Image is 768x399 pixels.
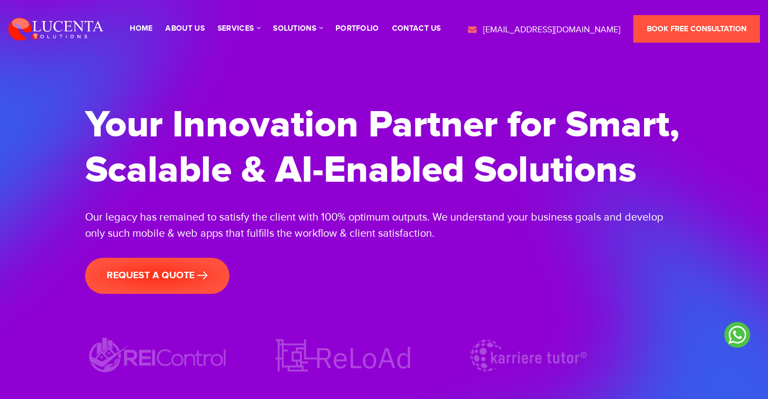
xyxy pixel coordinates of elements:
img: banner-arrow.png [197,271,208,280]
img: Lucenta Solutions [8,16,104,41]
img: REIControl [85,334,231,377]
div: Our legacy has remained to satisfy the client with 100% optimum outputs. We understand your busin... [85,209,683,242]
a: portfolio [336,25,379,32]
a: [EMAIL_ADDRESS][DOMAIN_NAME] [467,24,620,37]
a: Book Free Consultation [633,15,760,43]
a: request a quote [85,258,229,294]
a: services [218,25,260,32]
a: contact us [392,25,441,32]
h1: Your Innovation Partner for Smart, Scalable & AI-Enabled Solutions [85,102,683,193]
img: ReLoAd [270,334,416,377]
span: Book Free Consultation [647,24,746,33]
a: Home [130,25,152,32]
span: request a quote [107,270,208,281]
a: About Us [165,25,204,32]
a: solutions [273,25,323,32]
img: Karriere tutor [456,334,601,377]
